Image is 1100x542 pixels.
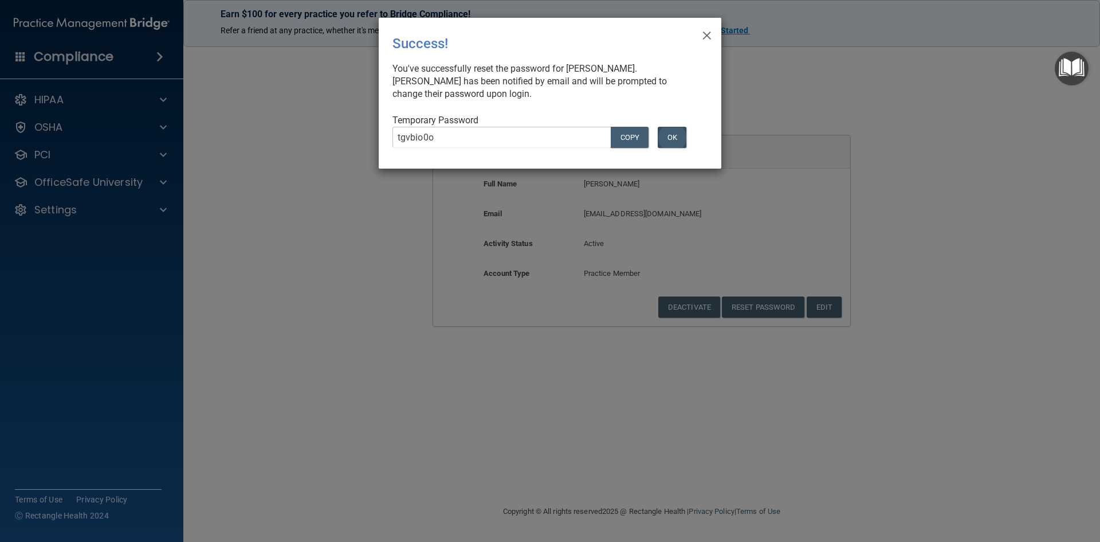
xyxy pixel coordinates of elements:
[392,27,661,60] div: Success!
[1055,52,1089,85] button: Open Resource Center
[658,127,686,148] button: OK
[702,22,712,45] span: ×
[611,127,649,148] button: COPY
[392,63,698,100] div: You've successfully reset the password for [PERSON_NAME]. [PERSON_NAME] has been notified by emai...
[392,115,478,126] span: Temporary Password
